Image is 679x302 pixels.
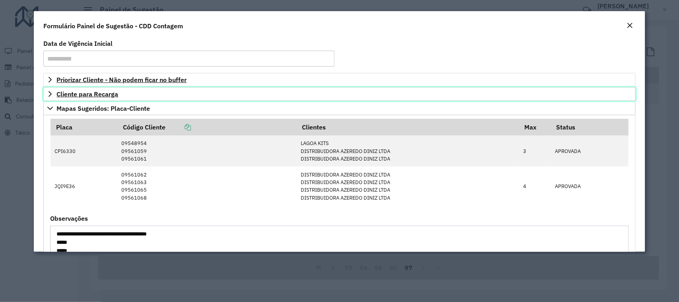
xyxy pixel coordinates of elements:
[297,167,519,206] td: DISTRIBUIDORA AZEREDO DINIZ LTDA DISTRIBUIDORA AZEREDO DINIZ LTDA DISTRIBUIDORA AZEREDO DINIZ LTD...
[551,119,628,135] th: Status
[117,119,297,135] th: Código Cliente
[117,167,297,206] td: 09561062 09561063 09561065 09561068
[551,135,628,167] td: APROVADA
[297,119,519,135] th: Clientes
[56,76,187,83] span: Priorizar Cliente - Não podem ficar no buffer
[43,102,635,115] a: Mapas Sugeridos: Placa-Cliente
[165,123,191,131] a: Copiar
[43,21,183,31] h4: Formulário Painel de Sugestão - CDD Contagem
[625,21,636,31] button: Close
[50,214,88,223] label: Observações
[56,105,150,112] span: Mapas Sugeridos: Placa-Cliente
[297,135,519,167] td: LAGOA KITS DISTRIBUIDORA AZEREDO DINIZ LTDA DISTRIBUIDORA AZEREDO DINIZ LTDA
[43,73,635,86] a: Priorizar Cliente - Não podem ficar no buffer
[56,91,118,97] span: Cliente para Recarga
[519,167,551,206] td: 4
[551,167,628,206] td: APROVADA
[519,119,551,135] th: Max
[51,119,117,135] th: Placa
[43,39,113,48] label: Data de Vigência Inicial
[117,135,297,167] td: 09548954 09561059 09561061
[43,87,635,101] a: Cliente para Recarga
[51,135,117,167] td: CPI6330
[51,167,117,206] td: JQI9E36
[519,135,551,167] td: 3
[627,22,633,29] em: Fechar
